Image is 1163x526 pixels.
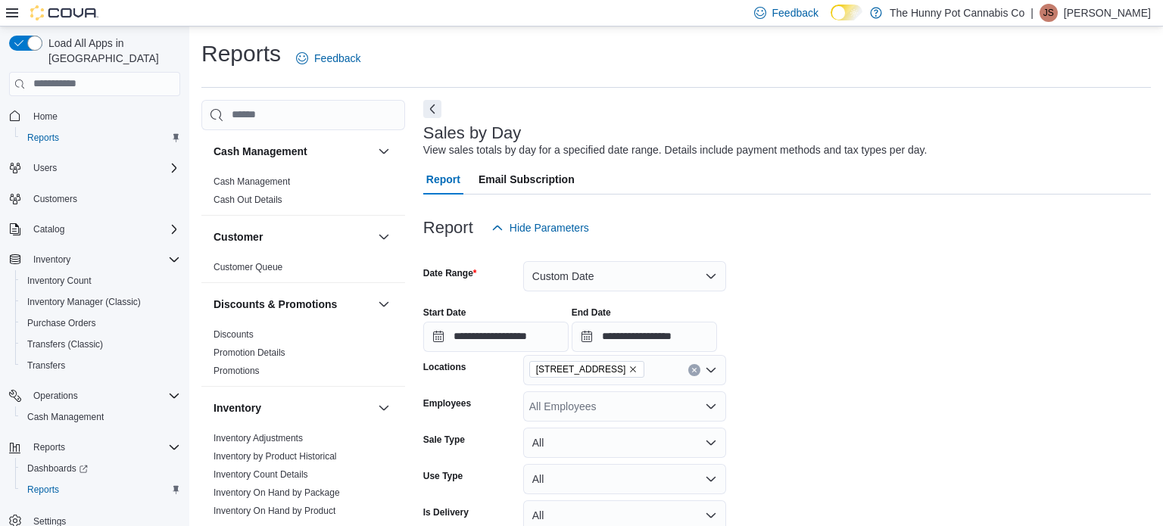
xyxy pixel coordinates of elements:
input: Press the down key to open a popover containing a calendar. [423,322,569,352]
div: Jessica Steinmetz [1040,4,1058,22]
button: Inventory [27,251,76,269]
span: Promotion Details [214,347,285,359]
span: Reports [33,441,65,453]
label: Employees [423,397,471,409]
span: Cash Management [27,411,104,423]
span: Catalog [27,220,180,238]
img: Cova [30,5,98,20]
button: Transfers [15,355,186,376]
button: Purchase Orders [15,313,186,334]
button: Inventory Count [15,270,186,291]
span: Purchase Orders [27,317,96,329]
span: Inventory Count [21,272,180,290]
button: Home [3,105,186,127]
span: Cash Management [214,176,290,188]
div: Cash Management [201,173,405,215]
span: Transfers (Classic) [27,338,103,350]
a: Customer Queue [214,262,282,272]
button: Reports [27,438,71,456]
button: Discounts & Promotions [214,297,372,312]
a: Inventory by Product Historical [214,451,337,462]
h3: Inventory [214,400,261,416]
a: Cash Management [21,408,110,426]
h3: Cash Management [214,144,307,159]
span: Home [33,110,58,123]
button: Next [423,100,441,118]
button: Users [27,159,63,177]
span: 2500 Hurontario St [529,361,645,378]
span: Inventory On Hand by Package [214,487,340,499]
span: Customers [27,189,180,208]
div: View sales totals by day for a specified date range. Details include payment methods and tax type... [423,142,928,158]
button: All [523,428,726,458]
a: Inventory Manager (Classic) [21,293,147,311]
a: Dashboards [15,458,186,479]
span: Report [426,164,460,195]
a: Reports [21,129,65,147]
a: Discounts [214,329,254,340]
button: Users [3,157,186,179]
span: Inventory by Product Historical [214,450,337,462]
label: Start Date [423,307,466,319]
span: Promotions [214,365,260,377]
span: Reports [21,129,180,147]
a: Dashboards [21,459,94,478]
span: Inventory Manager (Classic) [21,293,180,311]
button: Inventory Manager (Classic) [15,291,186,313]
h3: Report [423,219,473,237]
p: [PERSON_NAME] [1064,4,1151,22]
span: Feedback [314,51,360,66]
span: Transfers [27,359,65,372]
input: Dark Mode [831,5,862,20]
a: Cash Out Details [214,195,282,205]
span: Purchase Orders [21,314,180,332]
button: Inventory [3,249,186,270]
button: Clear input [688,364,700,376]
button: Discounts & Promotions [375,295,393,313]
span: Inventory [33,254,70,266]
span: Inventory [27,251,180,269]
a: Inventory Count [21,272,98,290]
label: Use Type [423,470,463,482]
span: Dark Mode [831,20,831,21]
span: Customer Queue [214,261,282,273]
button: Inventory [375,399,393,417]
button: Reports [15,479,186,500]
span: Inventory Count Details [214,468,308,481]
span: Hide Parameters [510,220,589,235]
h3: Customer [214,229,263,244]
p: | [1030,4,1034,22]
span: Cash Management [21,408,180,426]
a: Inventory Adjustments [214,433,303,444]
span: Inventory Manager (Classic) [27,296,141,308]
label: Locations [423,361,466,373]
span: Users [33,162,57,174]
span: Cash Out Details [214,194,282,206]
span: Operations [33,390,78,402]
span: Inventory Count [27,275,92,287]
span: Transfers (Classic) [21,335,180,353]
button: Cash Management [375,142,393,160]
label: Is Delivery [423,506,469,518]
a: Customers [27,190,83,208]
a: Cash Management [214,176,290,187]
button: Operations [27,387,84,405]
a: Promotion Details [214,347,285,358]
button: Reports [15,127,186,148]
input: Press the down key to open a popover containing a calendar. [572,322,717,352]
span: Load All Apps in [GEOGRAPHIC_DATA] [42,36,180,66]
div: Customer [201,258,405,282]
button: Customer [214,229,372,244]
span: Reports [27,438,180,456]
span: Operations [27,387,180,405]
button: Operations [3,385,186,406]
button: Catalog [3,219,186,240]
span: Email Subscription [479,164,575,195]
label: Sale Type [423,434,465,446]
span: Inventory Adjustments [214,432,303,444]
a: Inventory On Hand by Package [214,487,340,498]
span: Users [27,159,180,177]
a: Feedback [290,43,366,73]
button: Custom Date [523,261,726,291]
span: Home [27,107,180,126]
